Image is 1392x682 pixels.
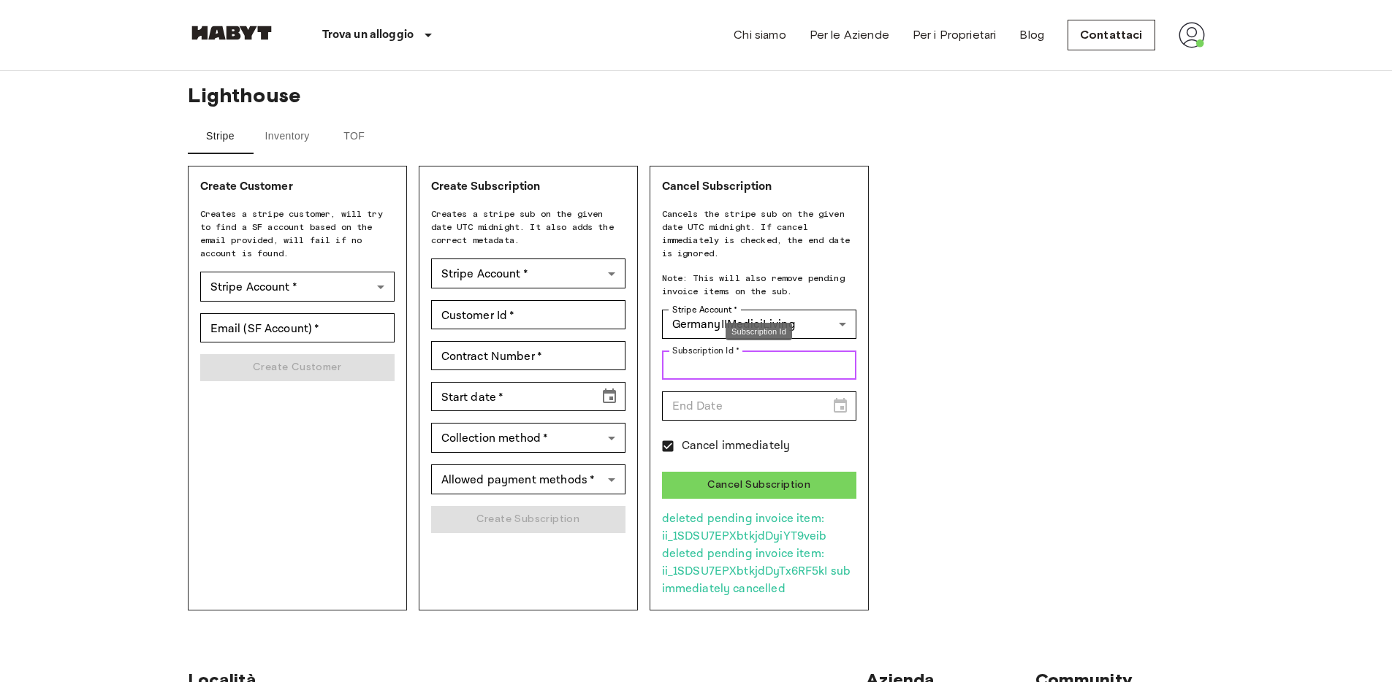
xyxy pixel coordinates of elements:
span: Cancel immediately [682,437,791,455]
span: Lighthouse [188,71,1205,107]
div: Contract Number [431,341,625,370]
div: Email (SF Account) [200,313,395,342]
a: Per i Proprietari [913,26,997,44]
p: Create Customer [200,178,395,196]
div: Customer Id [431,300,625,329]
label: Stripe Account [672,303,738,316]
div: Subscription Id [662,350,856,380]
img: Habyt [188,26,275,40]
span: Creates a stripe customer, will try to find a SF account based on the email provided, will fail i... [200,207,395,260]
label: Subscription Id [672,344,739,357]
a: Contattaci [1068,20,1155,50]
span: Creates a stripe sub on the given date UTC midnight. It also adds the correct metadata. [431,207,625,247]
button: Stripe [188,119,254,154]
div: GermanyIIMediciLiving [662,310,856,339]
a: Blog [1019,26,1044,44]
span: Cancels the stripe sub on the given date UTC midnight. If cancel immediately is checked, the end ... [662,207,856,260]
img: avatar [1179,22,1205,48]
button: Inventory [254,119,322,154]
p: Cancel Subscription [662,178,856,196]
a: Chi siamo [734,26,786,44]
button: TOF [322,119,387,154]
button: Cancel Subscription [662,472,856,499]
div: Subscription Id [726,323,792,341]
p: deleted pending invoice item: ii_1SDSU7EPXbtkjdDyiYT9veib deleted pending invoice item: ii_1SDSU7... [662,510,856,598]
p: Trova un alloggio [322,26,414,44]
p: Create Subscription [431,178,625,196]
a: Per le Aziende [810,26,889,44]
button: Choose date [595,382,624,411]
span: Note: This will also remove pending invoice items on the sub. [662,272,856,298]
